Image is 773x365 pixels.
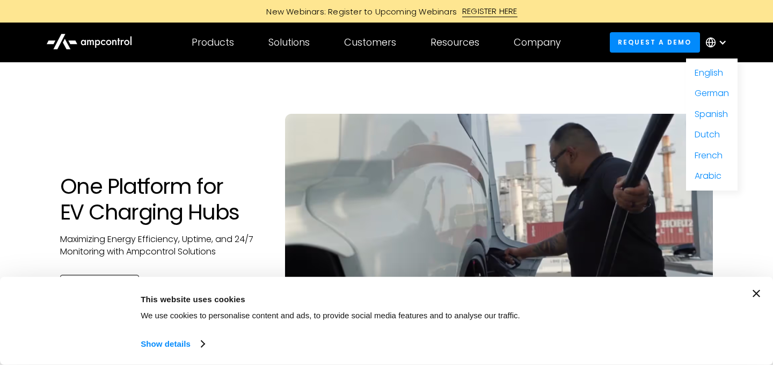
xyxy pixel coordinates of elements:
div: Company [514,36,561,48]
button: Close banner [753,290,760,297]
div: Resources [431,36,479,48]
div: Solutions [268,36,310,48]
div: Customers [344,36,396,48]
div: This website uses cookies [141,293,567,305]
div: REGISTER HERE [462,5,517,17]
a: German [695,87,729,99]
a: New Webinars: Register to Upcoming WebinarsREGISTER HERE [145,5,628,17]
p: Maximizing Energy Efficiency, Uptime, and 24/7 Monitoring with Ampcontrol Solutions [60,233,264,258]
a: Dutch [695,128,720,141]
a: CONTACT US [60,275,139,295]
a: Show details [141,336,204,352]
div: Products [192,36,234,48]
a: English [695,67,723,79]
a: Spanish [695,108,728,120]
a: French [695,149,723,162]
div: New Webinars: Register to Upcoming Webinars [256,6,462,17]
a: Arabic [695,170,721,182]
span: We use cookies to personalise content and ads, to provide social media features and to analyse ou... [141,311,520,320]
button: Okay [579,290,733,321]
a: Request a demo [610,32,700,52]
h1: One Platform for EV Charging Hubs [60,173,264,225]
